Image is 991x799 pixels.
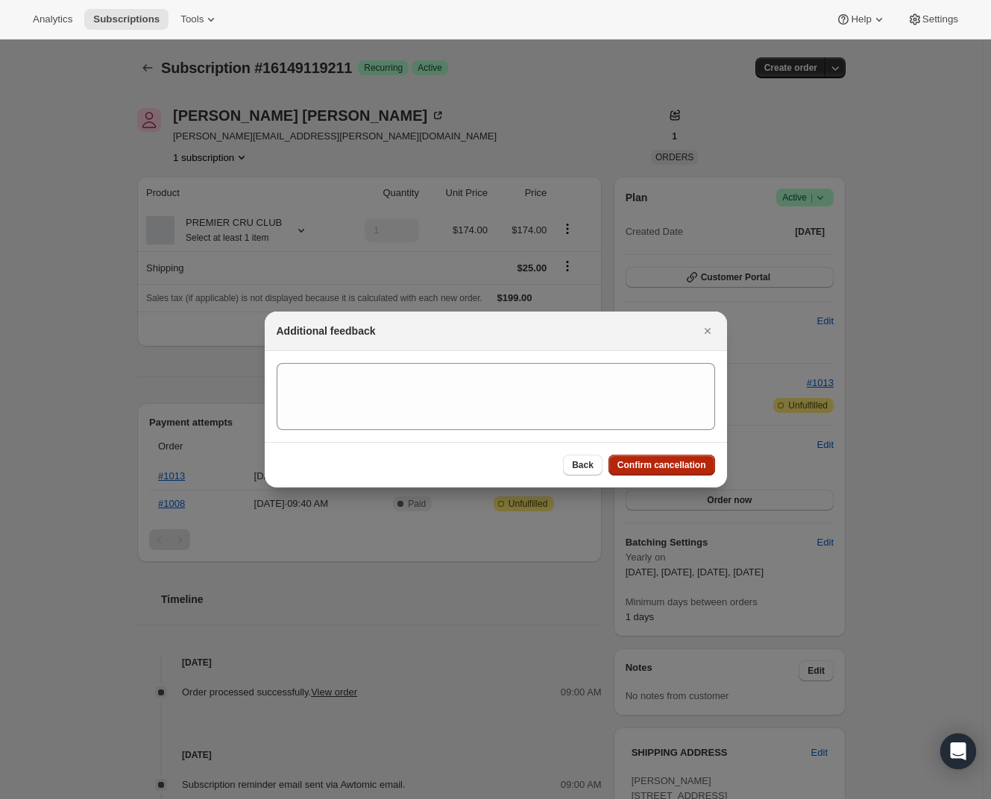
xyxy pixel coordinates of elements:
[93,13,160,25] span: Subscriptions
[563,455,603,476] button: Back
[608,455,715,476] button: Confirm cancellation
[180,13,204,25] span: Tools
[697,320,718,341] button: Close
[33,13,72,25] span: Analytics
[899,9,967,30] button: Settings
[572,459,594,471] span: Back
[617,459,706,471] span: Confirm cancellation
[851,13,871,25] span: Help
[940,733,976,769] div: Open Intercom Messenger
[827,9,895,30] button: Help
[277,323,376,338] h2: Additional feedback
[84,9,169,30] button: Subscriptions
[24,9,81,30] button: Analytics
[172,9,227,30] button: Tools
[922,13,958,25] span: Settings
